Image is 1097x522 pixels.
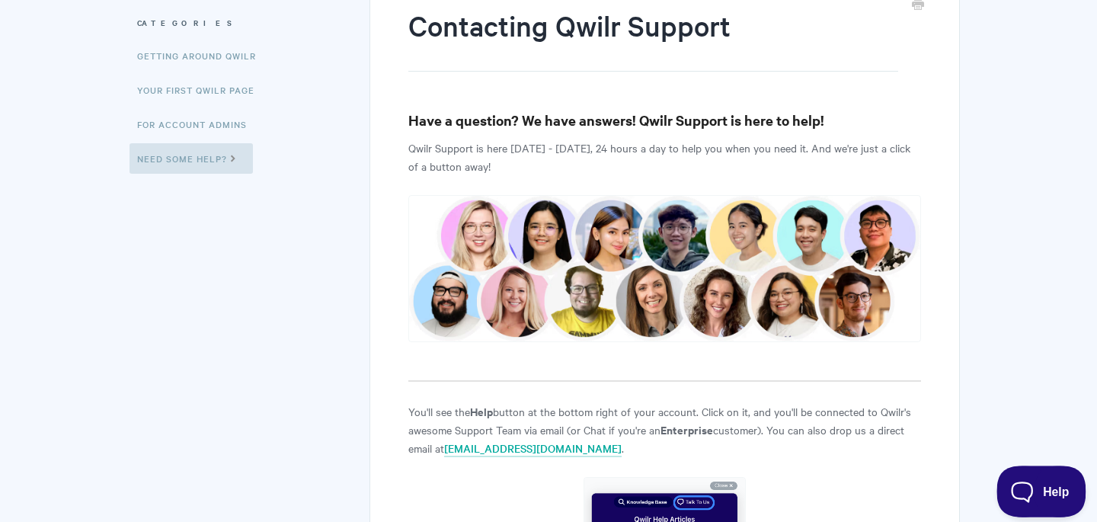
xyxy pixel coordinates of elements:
iframe: Toggle Customer Support [996,466,1086,517]
h1: Contacting Qwilr Support [408,6,898,72]
strong: Have a question? We have answers! Qwilr Support is here to help! [408,110,824,130]
h3: Categories [137,9,327,37]
a: Getting Around Qwilr [137,40,267,71]
a: Need Some Help? [130,143,253,174]
b: Enterprise [660,421,713,437]
img: file-sbiJv63vfu.png [408,195,921,342]
p: You'll see the button at the bottom right of your account. Click on it, and you'll be connected t... [408,402,921,457]
p: Qwilr Support is here [DATE] - [DATE], 24 hours a day to help you when you need it. And we're jus... [408,139,921,175]
a: Your First Qwilr Page [137,75,266,105]
a: For Account Admins [137,109,258,139]
a: [EMAIL_ADDRESS][DOMAIN_NAME] [444,440,622,457]
b: Help [470,403,493,419]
